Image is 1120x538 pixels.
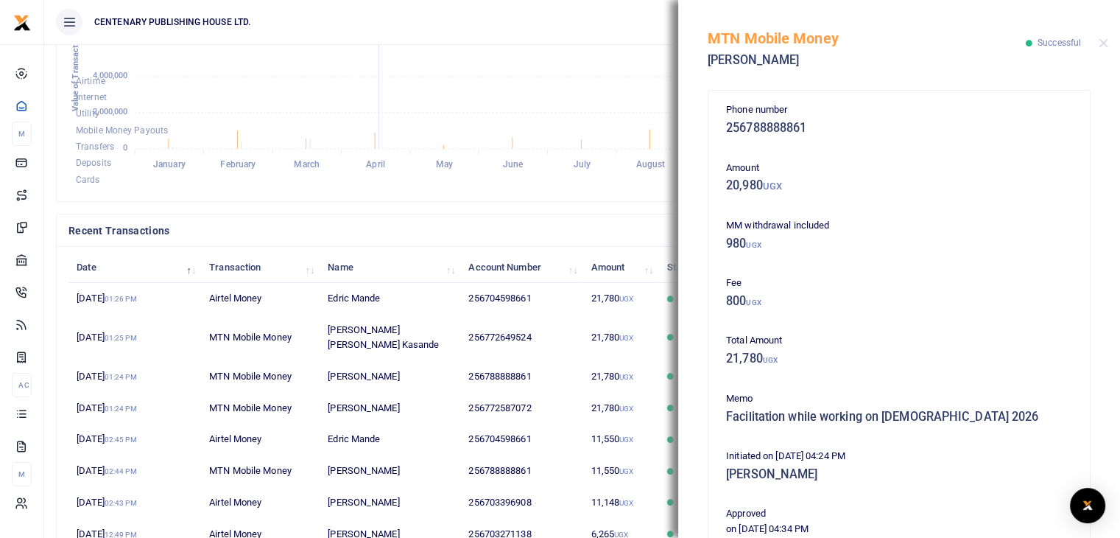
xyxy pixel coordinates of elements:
td: 11,550 [582,455,658,487]
small: UGX [619,295,633,303]
td: [PERSON_NAME] [320,487,460,519]
th: Amount: activate to sort column ascending [582,251,658,283]
p: MM withdrawal included [726,218,1072,234]
span: Successful [677,433,720,446]
span: Deposits [76,158,111,169]
small: UGX [619,436,633,444]
td: 11,148 [582,487,658,519]
small: 01:24 PM [105,405,137,413]
th: Transaction: activate to sort column ascending [201,251,320,283]
small: UGX [619,499,633,507]
td: 256703396908 [460,487,582,519]
td: MTN Mobile Money [201,392,320,424]
small: UGX [763,356,778,364]
span: Internet [76,92,107,102]
td: 21,780 [582,283,658,315]
small: 02:44 PM [105,467,137,475]
small: 02:43 PM [105,499,137,507]
td: 256788888861 [460,455,582,487]
tspan: January [153,159,186,170]
tspan: 0 [123,143,127,153]
h5: MTN Mobile Money [708,29,1026,47]
td: [DATE] [68,283,201,315]
h5: 256788888861 [726,121,1072,136]
small: 02:45 PM [105,436,137,444]
a: logo-small logo-large logo-large [13,16,31,27]
h5: [PERSON_NAME] [726,467,1072,482]
span: CENTENARY PUBLISHING HOUSE LTD. [88,15,256,29]
li: Ac [12,373,32,397]
th: Account Number: activate to sort column ascending [460,251,582,283]
th: Date: activate to sort column descending [68,251,201,283]
li: M [12,122,32,146]
h5: Facilitation while working on [DEMOGRAPHIC_DATA] 2026 [726,410,1072,425]
h4: Recent Transactions [68,223,683,239]
small: 01:25 PM [105,334,137,342]
tspan: March [294,159,320,170]
small: UGX [619,334,633,342]
small: UGX [746,241,761,249]
span: Successful [677,401,720,414]
span: Airtime [76,76,105,86]
p: Fee [726,276,1072,291]
td: 21,780 [582,392,658,424]
td: Edric Mande [320,424,460,455]
td: 21,780 [582,360,658,392]
span: Transfers [76,142,114,152]
span: Successful [677,369,720,382]
td: [PERSON_NAME] [320,455,460,487]
button: Close [1099,38,1108,48]
small: UGX [619,467,633,475]
p: Phone number [726,102,1072,118]
td: [DATE] [68,315,201,360]
td: 21,780 [582,315,658,360]
p: Total Amount [726,333,1072,349]
th: Status: activate to sort column ascending [658,251,741,283]
img: logo-small [13,14,31,32]
td: 256772587072 [460,392,582,424]
tspan: 4,000,000 [93,71,127,80]
h5: 800 [726,294,1072,309]
h5: 20,980 [726,178,1072,193]
td: 256788888861 [460,360,582,392]
li: M [12,462,32,486]
td: Airtel Money [201,424,320,455]
h5: 980 [726,237,1072,251]
small: UGX [619,373,633,381]
td: [DATE] [68,392,201,424]
tspan: April [366,159,385,170]
tspan: August [636,159,666,170]
td: [DATE] [68,487,201,519]
small: UGX [746,298,761,307]
span: Successful [677,292,720,305]
span: Successful [677,464,720,478]
td: 256772649524 [460,315,582,360]
p: Initiated on [DATE] 04:24 PM [726,449,1072,464]
span: Mobile Money Payouts [76,125,168,136]
td: 11,550 [582,424,658,455]
h5: [PERSON_NAME] [708,53,1026,68]
p: on [DATE] 04:34 PM [726,522,1072,537]
td: [PERSON_NAME] [320,392,460,424]
th: Name: activate to sort column ascending [320,251,460,283]
td: [DATE] [68,424,201,455]
td: [DATE] [68,455,201,487]
td: MTN Mobile Money [201,315,320,360]
td: 256704598661 [460,283,582,315]
td: [PERSON_NAME] [PERSON_NAME] Kasande [320,315,460,360]
td: Airtel Money [201,487,320,519]
tspan: June [503,159,524,170]
td: MTN Mobile Money [201,455,320,487]
div: Open Intercom Messenger [1070,488,1105,523]
text: Value of Transactions (UGX ) [71,2,80,112]
p: Amount [726,161,1072,176]
tspan: July [573,159,590,170]
tspan: 2,000,000 [93,107,127,116]
span: Successful [677,331,720,344]
td: [DATE] [68,360,201,392]
span: Utility [76,109,99,119]
small: 01:24 PM [105,373,137,381]
p: Memo [726,391,1072,407]
td: [PERSON_NAME] [320,360,460,392]
span: Successful [677,496,720,509]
